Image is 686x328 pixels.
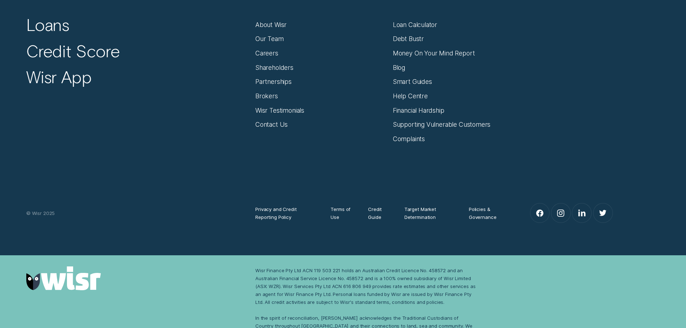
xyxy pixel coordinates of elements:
a: Loans [26,14,70,35]
a: Supporting Vulnerable Customers [393,121,491,129]
div: © Wisr 2025 [22,209,251,217]
a: Partnerships [255,78,292,86]
a: Instagram [551,203,570,223]
a: Careers [255,49,278,57]
a: Our Team [255,35,284,43]
a: Wisr App [26,66,92,87]
a: Credit Guide [368,205,390,221]
a: Wisr Testimonials [255,107,304,114]
a: Privacy and Credit Reporting Policy [255,205,317,221]
a: Help Centre [393,92,428,100]
a: About Wisr [255,21,287,29]
a: Facebook [530,203,550,223]
a: Twitter [593,203,613,223]
a: Brokers [255,92,278,100]
a: Money On Your Mind Report [393,49,475,57]
a: Policies & Governance [469,205,508,221]
a: Blog [393,64,405,72]
a: Loan Calculator [393,21,437,29]
img: Wisr [26,266,101,290]
a: Contact Us [255,121,288,129]
a: Debt Bustr [393,35,424,43]
a: Financial Hardship [393,107,444,114]
a: Complaints [393,135,425,143]
a: Target Market Determination [404,205,454,221]
a: Smart Guides [393,78,432,86]
a: LinkedIn [572,203,591,223]
a: Credit Score [26,40,120,61]
a: Terms of Use [331,205,354,221]
a: Shareholders [255,64,293,72]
